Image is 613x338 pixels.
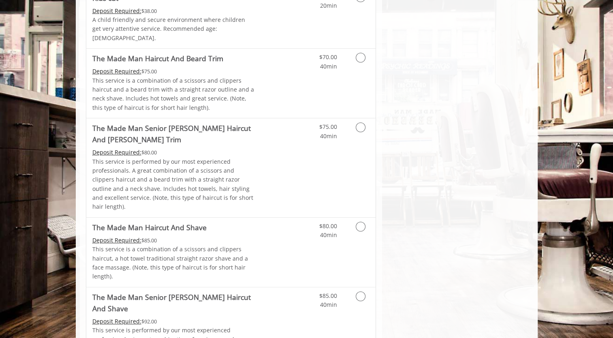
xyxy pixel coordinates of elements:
[92,76,255,113] p: This service is a combination of a scissors and clippers haircut and a beard trim with a straight...
[319,292,337,299] span: $85.00
[320,62,337,70] span: 40min
[92,236,255,245] div: $85.00
[92,245,255,281] p: This service is a combination of a scissors and clippers haircut, a hot towel traditional straigh...
[92,317,141,325] span: This service needs some Advance to be paid before we block your appointment
[320,2,337,9] span: 20min
[92,53,223,64] b: The Made Man Haircut And Beard Trim
[92,15,255,43] p: A child friendly and secure environment where children get very attentive service. Recommended ag...
[320,301,337,308] span: 40min
[319,53,337,61] span: $70.00
[92,148,141,156] span: This service needs some Advance to be paid before we block your appointment
[92,67,255,76] div: $75.00
[92,67,141,75] span: This service needs some Advance to be paid before we block your appointment
[92,7,141,15] span: This service needs some Advance to be paid before we block your appointment
[92,157,255,212] p: This service is performed by our most experienced professionals. A great combination of a scissor...
[92,291,255,314] b: The Made Man Senior [PERSON_NAME] Haircut And Shave
[92,6,255,15] div: $38.00
[319,123,337,130] span: $75.00
[92,122,255,145] b: The Made Man Senior [PERSON_NAME] Haircut And [PERSON_NAME] Trim
[92,222,207,233] b: The Made Man Haircut And Shave
[320,231,337,239] span: 40min
[92,236,141,244] span: This service needs some Advance to be paid before we block your appointment
[92,317,255,326] div: $92.00
[320,132,337,140] span: 40min
[92,148,255,157] div: $80.00
[319,222,337,230] span: $80.00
